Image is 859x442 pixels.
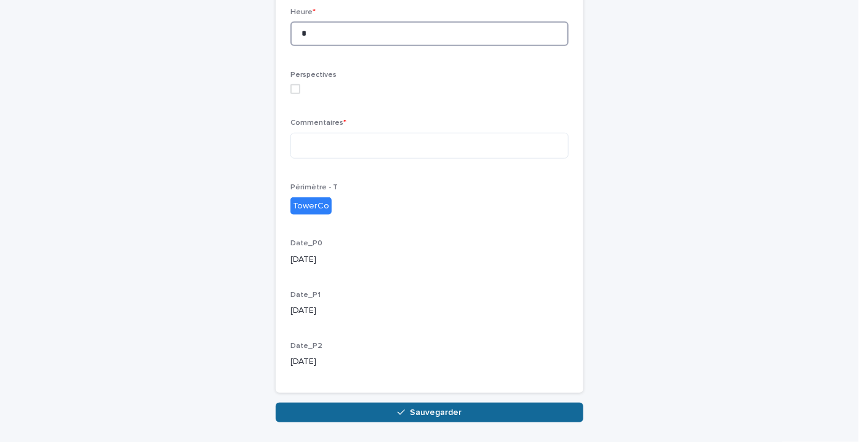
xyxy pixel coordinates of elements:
[410,408,461,417] font: Sauvegarder
[290,357,316,366] font: [DATE]
[290,9,313,16] font: Heure
[290,255,316,264] font: [DATE]
[290,240,322,247] font: Date_P0
[290,71,337,79] font: Perspectives
[293,202,329,210] font: TowerCo
[290,119,343,127] font: Commentaires
[290,291,321,299] font: Date_P1
[276,403,583,422] button: Sauvegarder
[290,184,338,191] font: Périmètre - T
[290,342,322,350] font: Date_P2
[290,306,316,315] font: [DATE]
